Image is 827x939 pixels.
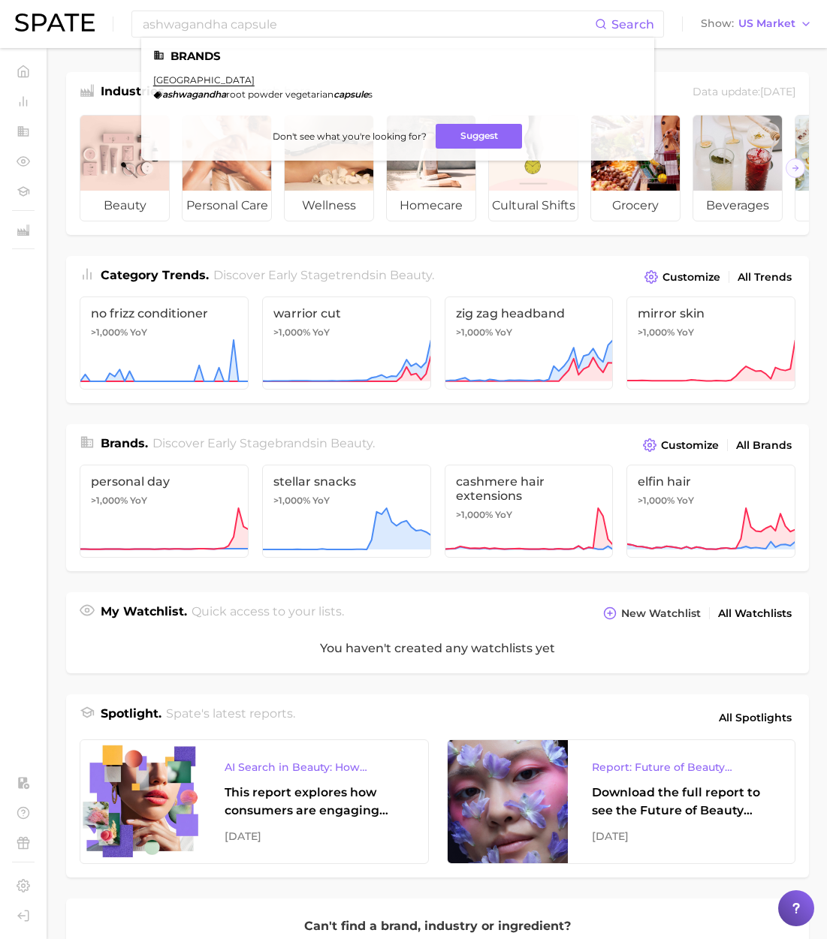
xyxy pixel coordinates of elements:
span: grocery [591,191,680,221]
span: Show [701,20,734,28]
a: [GEOGRAPHIC_DATA] [153,74,255,86]
span: warrior cut [273,306,420,321]
span: YoY [312,327,330,339]
a: AI Search in Beauty: How Consumers Are Using ChatGPT vs. Google SearchThis report explores how co... [80,739,429,864]
a: cashmere hair extensions>1,000% YoY [445,465,614,558]
a: Report: Future of Beauty WebinarDownload the full report to see the Future of Beauty trends we un... [447,739,796,864]
span: no frizz conditioner [91,306,237,321]
span: Discover Early Stage trends in . [213,268,434,282]
a: All Spotlights [715,705,795,730]
span: Customize [663,271,720,284]
a: warrior cut>1,000% YoY [262,296,431,390]
span: beauty [330,436,373,450]
span: All Watchlists [718,607,792,620]
button: Suggest [436,124,522,149]
span: >1,000% [456,509,493,520]
div: Data update: [DATE] [693,83,795,103]
h2: Quick access to your lists. [192,603,344,624]
span: >1,000% [91,327,128,338]
div: Download the full report to see the Future of Beauty trends we unpacked during the webinar. [592,784,771,820]
span: Don't see what you're looking for? [273,131,427,142]
a: wellness [284,115,374,221]
span: >1,000% [273,495,310,506]
span: >1,000% [638,327,675,338]
h2: Spate's latest reports. [166,705,295,730]
span: mirror skin [638,306,784,321]
span: YoY [495,327,512,339]
span: wellness [285,191,373,221]
span: stellar snacks [273,474,420,489]
button: Scroll Right [786,158,805,178]
span: YoY [677,495,694,507]
span: beauty [390,268,432,282]
input: Search here for a brand, industry, or ingredient [141,11,595,37]
span: YoY [312,495,330,507]
a: All Trends [734,267,795,287]
span: New Watchlist [621,607,701,620]
div: AI Search in Beauty: How Consumers Are Using ChatGPT vs. Google Search [225,758,404,776]
span: YoY [677,327,694,339]
span: YoY [495,509,512,521]
a: elfin hair>1,000% YoY [626,465,795,558]
img: SPATE [15,14,95,32]
h1: Industries. [101,83,168,103]
p: Can't find a brand, industry or ingredient? [265,916,611,936]
div: Report: Future of Beauty Webinar [592,758,771,776]
a: homecare [386,115,476,221]
span: beauty [80,191,169,221]
a: Log out. Currently logged in with e-mail yumi.toki@spate.nyc. [12,904,35,927]
li: Brands [153,50,642,62]
a: All Brands [732,435,795,456]
span: elfin hair [638,474,784,489]
a: mirror skin>1,000% YoY [626,296,795,390]
a: beauty [80,115,170,221]
span: Discover Early Stage brands in . [152,436,375,450]
span: YoY [130,495,147,507]
span: personal care [183,191,271,221]
div: [DATE] [225,827,404,845]
a: no frizz conditioner>1,000% YoY [80,296,249,390]
span: >1,000% [638,495,675,506]
button: Customize [641,266,724,287]
div: You haven't created any watchlists yet [66,624,809,673]
span: All Trends [738,271,792,284]
span: s [368,89,373,100]
a: All Watchlists [714,603,795,624]
span: Category Trends . [101,268,209,282]
span: beverages [693,191,782,221]
a: cultural shifts [488,115,578,221]
span: cashmere hair extensions [456,474,602,503]
span: YoY [130,327,147,339]
span: zig zag headband [456,306,602,321]
button: Customize [639,435,723,456]
span: Brands . [101,436,148,450]
span: Search [611,17,654,32]
em: capsule [334,89,368,100]
div: [DATE] [592,827,771,845]
span: All Spotlights [719,709,792,727]
span: >1,000% [456,327,493,338]
span: US Market [738,20,795,28]
span: >1,000% [273,327,310,338]
span: Customize [661,439,719,452]
h1: My Watchlist. [101,603,187,624]
a: personal care [182,115,272,221]
button: New Watchlist [599,603,705,624]
em: ashwagandha [162,89,226,100]
a: beverages [693,115,783,221]
span: homecare [387,191,475,221]
span: >1,000% [91,495,128,506]
span: root powder vegetarian [226,89,334,100]
a: grocery [590,115,681,221]
div: This report explores how consumers are engaging with AI-powered search tools — and what it means ... [225,784,404,820]
h1: Spotlight. [101,705,161,730]
a: zig zag headband>1,000% YoY [445,296,614,390]
a: personal day>1,000% YoY [80,465,249,558]
a: stellar snacks>1,000% YoY [262,465,431,558]
span: All Brands [736,439,792,452]
button: ShowUS Market [697,14,816,34]
span: cultural shifts [489,191,578,221]
span: personal day [91,474,237,489]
